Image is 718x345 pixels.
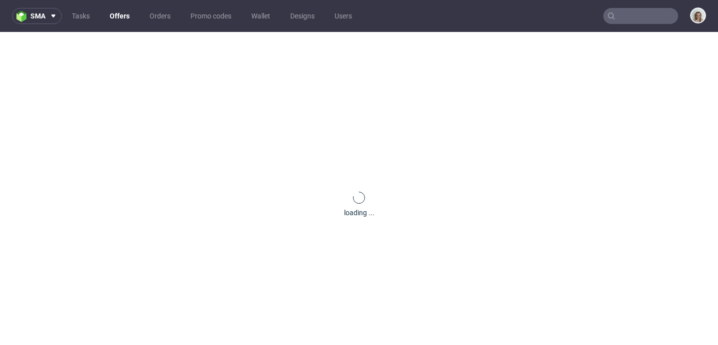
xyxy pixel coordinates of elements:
[16,10,30,22] img: logo
[245,8,276,24] a: Wallet
[691,8,705,22] img: Monika Poźniak
[344,208,374,218] div: loading ...
[284,8,321,24] a: Designs
[184,8,237,24] a: Promo codes
[30,12,45,19] span: sma
[144,8,177,24] a: Orders
[12,8,62,24] button: sma
[66,8,96,24] a: Tasks
[104,8,136,24] a: Offers
[329,8,358,24] a: Users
